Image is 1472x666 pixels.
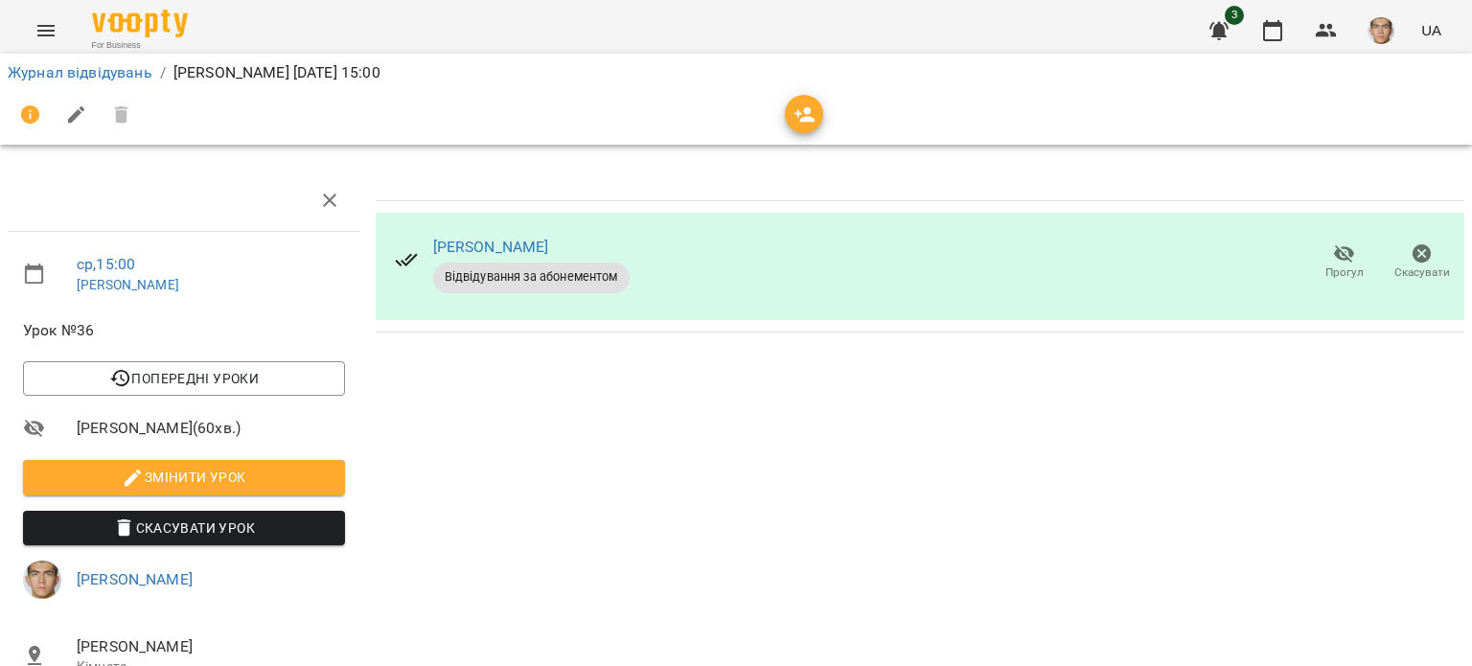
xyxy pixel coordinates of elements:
button: Прогул [1305,236,1383,289]
img: 290265f4fa403245e7fea1740f973bad.jpg [1368,17,1394,44]
a: Журнал відвідувань [8,63,152,81]
span: For Business [92,39,188,52]
span: Скасувати Урок [38,517,330,540]
span: Скасувати [1394,264,1450,281]
button: Скасувати [1383,236,1460,289]
nav: breadcrumb [8,61,1464,84]
span: Урок №36 [23,319,345,342]
button: Menu [23,8,69,54]
p: [PERSON_NAME] [DATE] 15:00 [173,61,380,84]
a: [PERSON_NAME] [77,570,193,588]
img: Voopty Logo [92,10,188,37]
button: Змінити урок [23,460,345,494]
span: [PERSON_NAME] ( 60 хв. ) [77,417,345,440]
button: Попередні уроки [23,361,345,396]
span: UA [1421,20,1441,40]
span: [PERSON_NAME] [77,635,345,658]
a: ср , 15:00 [77,255,135,273]
span: Попередні уроки [38,367,330,390]
span: 3 [1225,6,1244,25]
button: Скасувати Урок [23,511,345,545]
button: UA [1414,12,1449,48]
span: Змінити урок [38,466,330,489]
span: Прогул [1325,264,1364,281]
span: Відвідування за абонементом [433,268,630,286]
a: [PERSON_NAME] [433,238,549,256]
li: / [160,61,166,84]
img: 290265f4fa403245e7fea1740f973bad.jpg [23,561,61,599]
a: [PERSON_NAME] [77,277,179,292]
